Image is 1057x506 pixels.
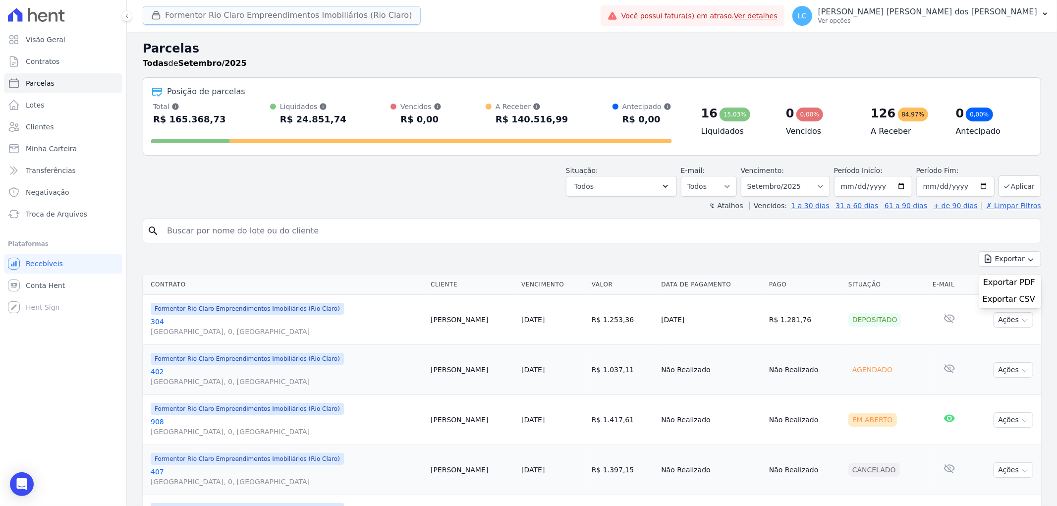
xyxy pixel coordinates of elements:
[765,445,844,495] td: Não Realizado
[427,275,517,295] th: Cliente
[4,161,122,180] a: Transferências
[4,30,122,50] a: Visão Geral
[151,467,423,487] a: 407[GEOGRAPHIC_DATA], 0, [GEOGRAPHIC_DATA]
[588,295,657,345] td: R$ 1.253,36
[147,225,159,237] i: search
[657,295,765,345] td: [DATE]
[566,176,677,197] button: Todos
[834,167,883,174] label: Período Inicío:
[657,345,765,395] td: Não Realizado
[26,56,59,66] span: Contratos
[26,259,63,269] span: Recebíveis
[621,11,778,21] span: Você possui fatura(s) em atraso.
[161,221,1037,241] input: Buscar por nome do lote ou do cliente
[151,403,344,415] span: Formentor Rio Claro Empreendimentos Imobiliários (Rio Claro)
[844,275,929,295] th: Situação
[934,202,978,210] a: + de 90 dias
[151,353,344,365] span: Formentor Rio Claro Empreendimentos Imobiliários (Rio Claro)
[818,7,1037,17] p: [PERSON_NAME] [PERSON_NAME] dos [PERSON_NAME]
[765,345,844,395] td: Não Realizado
[765,275,844,295] th: Pago
[848,463,900,477] div: Cancelado
[26,100,45,110] span: Lotes
[994,312,1033,328] button: Ações
[151,477,423,487] span: [GEOGRAPHIC_DATA], 0, [GEOGRAPHIC_DATA]
[153,112,226,127] div: R$ 165.368,73
[798,12,807,19] span: LC
[701,106,718,121] div: 16
[994,462,1033,478] button: Ações
[143,275,427,295] th: Contrato
[765,295,844,345] td: R$ 1.281,76
[588,275,657,295] th: Valor
[427,445,517,495] td: [PERSON_NAME]
[521,416,545,424] a: [DATE]
[280,112,346,127] div: R$ 24.851,74
[588,395,657,445] td: R$ 1.417,61
[765,395,844,445] td: Não Realizado
[143,58,168,68] strong: Todas
[956,106,964,121] div: 0
[983,294,1037,306] a: Exportar CSV
[741,167,784,174] label: Vencimento:
[994,362,1033,378] button: Ações
[151,377,423,387] span: [GEOGRAPHIC_DATA], 0, [GEOGRAPHIC_DATA]
[916,166,995,176] label: Período Fim:
[749,202,787,210] label: Vencidos:
[151,453,344,465] span: Formentor Rio Claro Empreendimentos Imobiliários (Rio Claro)
[999,175,1041,197] button: Aplicar
[26,35,65,45] span: Visão Geral
[929,275,970,295] th: E-mail
[786,125,855,137] h4: Vencidos
[151,327,423,337] span: [GEOGRAPHIC_DATA], 0, [GEOGRAPHIC_DATA]
[4,117,122,137] a: Clientes
[588,445,657,495] td: R$ 1.397,15
[427,295,517,345] td: [PERSON_NAME]
[26,144,77,154] span: Minha Carteira
[622,112,671,127] div: R$ 0,00
[4,73,122,93] a: Parcelas
[8,238,118,250] div: Plataformas
[151,317,423,337] a: 304[GEOGRAPHIC_DATA], 0, [GEOGRAPHIC_DATA]
[4,95,122,115] a: Lotes
[786,106,794,121] div: 0
[280,102,346,112] div: Liquidados
[566,167,598,174] label: Situação:
[657,445,765,495] td: Não Realizado
[26,166,76,175] span: Transferências
[4,204,122,224] a: Troca de Arquivos
[956,125,1025,137] h4: Antecipado
[496,102,568,112] div: A Receber
[622,102,671,112] div: Antecipado
[178,58,247,68] strong: Setembro/2025
[496,112,568,127] div: R$ 140.516,99
[517,275,588,295] th: Vencimento
[10,472,34,496] div: Open Intercom Messenger
[427,345,517,395] td: [PERSON_NAME]
[151,417,423,437] a: 908[GEOGRAPHIC_DATA], 0, [GEOGRAPHIC_DATA]
[982,202,1041,210] a: ✗ Limpar Filtros
[657,395,765,445] td: Não Realizado
[871,106,895,121] div: 126
[521,316,545,324] a: [DATE]
[153,102,226,112] div: Total
[848,363,896,377] div: Agendado
[983,294,1035,304] span: Exportar CSV
[979,251,1041,267] button: Exportar
[4,52,122,71] a: Contratos
[4,276,122,295] a: Conta Hent
[898,108,929,121] div: 84,97%
[26,78,55,88] span: Parcelas
[791,202,830,210] a: 1 a 30 dias
[26,122,54,132] span: Clientes
[818,17,1037,25] p: Ver opções
[784,2,1057,30] button: LC [PERSON_NAME] [PERSON_NAME] dos [PERSON_NAME] Ver opções
[657,275,765,295] th: Data de Pagamento
[966,108,993,121] div: 0,00%
[720,108,750,121] div: 15,03%
[681,167,705,174] label: E-mail:
[848,413,897,427] div: Em Aberto
[848,313,901,327] div: Depositado
[143,6,421,25] button: Formentor Rio Claro Empreendimentos Imobiliários (Rio Claro)
[796,108,823,121] div: 0,00%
